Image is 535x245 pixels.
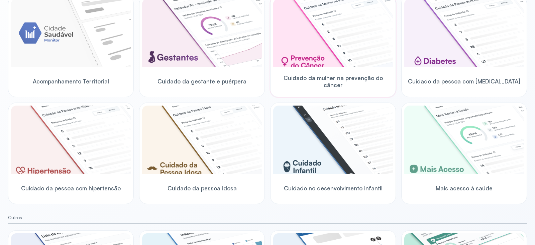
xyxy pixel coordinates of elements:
[33,78,109,85] span: Acompanhamento Territorial
[273,106,393,174] img: child-development.png
[273,74,393,89] span: Cuidado da mulher na prevenção do câncer
[11,106,131,174] img: hypertension.png
[21,185,121,192] span: Cuidado da pessoa com hipertensão
[157,78,246,85] span: Cuidado da gestante e puérpera
[408,78,520,85] span: Cuidado da pessoa com [MEDICAL_DATA]
[404,106,524,174] img: healthcare-greater-access.png
[142,106,262,174] img: elderly.png
[8,215,527,221] small: Outros
[284,185,383,192] span: Cuidado no desenvolvimento infantil
[168,185,237,192] span: Cuidado da pessoa idosa
[436,185,493,192] span: Mais acesso à saúde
